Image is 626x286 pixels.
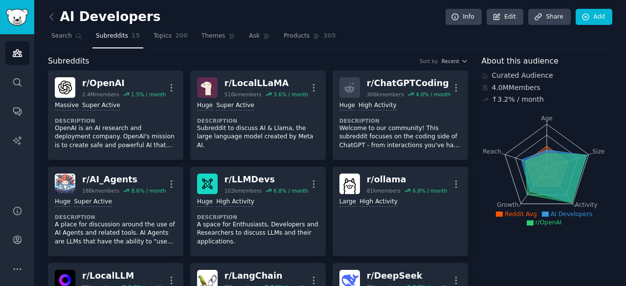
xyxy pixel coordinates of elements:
tspan: Age [541,115,553,122]
a: ollamar/ollama81kmembers6.8% / monthLargeHigh Activity [333,167,468,256]
span: 305 [323,32,336,41]
dt: Description [197,117,319,124]
img: AI_Agents [55,174,75,194]
div: Super Active [216,101,254,110]
div: 1.5 % / month [131,91,166,98]
div: Massive [55,101,79,110]
div: 188k members [82,187,119,194]
div: ↑ 3.2 % / month [492,94,544,105]
a: Themes [198,28,239,48]
div: 6.8 % / month [412,187,447,194]
tspan: Growth [497,201,518,208]
span: r/OpenAI [536,219,562,226]
span: Reddit Avg [505,211,537,218]
div: Huge [197,101,213,110]
span: Subreddits [96,32,128,41]
a: Topics200 [150,28,191,48]
div: High Activity [359,198,398,207]
div: 8.6 % / month [131,187,166,194]
div: 81k members [367,187,401,194]
span: Topics [154,32,172,41]
dt: Description [339,117,461,124]
a: LLMDevsr/LLMDevs102kmembers6.8% / monthHugeHigh ActivityDescriptionA space for Enthusiasts, Devel... [190,167,326,256]
img: LLMDevs [197,174,218,194]
button: Recent [442,58,468,65]
div: r/ LangChain [224,270,305,282]
span: Products [284,32,310,41]
a: OpenAIr/OpenAI2.4Mmembers1.5% / monthMassiveSuper ActiveDescriptionOpenAI is an AI research and d... [48,70,183,160]
p: Welcome to our community! This subreddit focuses on the coding side of ChatGPT - from interaction... [339,124,461,150]
div: Sort by [420,58,438,65]
div: Huge [55,198,70,207]
div: Super Active [82,101,120,110]
dt: Description [55,214,177,220]
a: Info [446,9,482,25]
div: 516k members [224,91,262,98]
span: Subreddits [48,55,89,67]
span: Search [51,32,72,41]
img: ollama [339,174,360,194]
dt: Description [55,117,177,124]
span: 15 [132,32,140,41]
span: Ask [249,32,260,41]
tspan: Size [592,148,604,154]
div: 6.8 % / month [273,187,308,194]
img: OpenAI [55,77,75,98]
div: 306k members [367,91,404,98]
dt: Description [197,214,319,220]
div: r/ AI_Agents [82,174,166,186]
div: 4.0M Members [482,83,613,93]
a: r/ChatGPTCoding306kmembers4.0% / monthHugeHigh ActivityDescriptionWelcome to our community! This ... [333,70,468,160]
a: Subreddits15 [92,28,143,48]
div: Huge [197,198,213,207]
span: 200 [175,32,188,41]
p: OpenAI is an AI research and deployment company. OpenAI's mission is to create safe and powerful ... [55,124,177,150]
tspan: Reach [483,148,501,154]
a: Share [528,9,570,25]
p: A space for Enthusiasts, Developers and Researchers to discuss LLMs and their applications. [197,220,319,246]
div: r/ DeepSeek [367,270,447,282]
a: Edit [487,9,523,25]
p: Subreddit to discuss AI & Llama, the large language model created by Meta AI. [197,124,319,150]
a: Products305 [280,28,339,48]
span: Recent [442,58,459,65]
div: Super Active [74,198,112,207]
div: r/ LocalLLM [82,270,163,282]
div: 102k members [224,187,262,194]
div: r/ LLMDevs [224,174,308,186]
a: Add [576,9,612,25]
div: 4.0 % / month [416,91,450,98]
a: Ask [246,28,273,48]
span: Themes [201,32,225,41]
div: Large [339,198,356,207]
span: AI Developers [551,211,592,218]
div: High Activity [216,198,254,207]
div: High Activity [358,101,397,110]
div: r/ ChatGPTCoding [367,77,450,89]
img: GummySearch logo [6,9,28,26]
div: 2.4M members [82,91,119,98]
div: 3.6 % / month [273,91,308,98]
tspan: Activity [575,201,597,208]
p: A place for discussion around the use of AI Agents and related tools. AI Agents are LLMs that hav... [55,220,177,246]
img: LocalLLaMA [197,77,218,98]
a: Search [48,28,86,48]
a: AI_Agentsr/AI_Agents188kmembers8.6% / monthHugeSuper ActiveDescriptionA place for discussion arou... [48,167,183,256]
div: r/ OpenAI [82,77,166,89]
div: Huge [339,101,355,110]
div: Curated Audience [482,70,613,81]
span: About this audience [482,55,559,67]
div: r/ LocalLLaMA [224,77,308,89]
h2: AI Developers [48,9,160,25]
a: LocalLLaMAr/LocalLLaMA516kmembers3.6% / monthHugeSuper ActiveDescriptionSubreddit to discuss AI &... [190,70,326,160]
div: r/ ollama [367,174,447,186]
